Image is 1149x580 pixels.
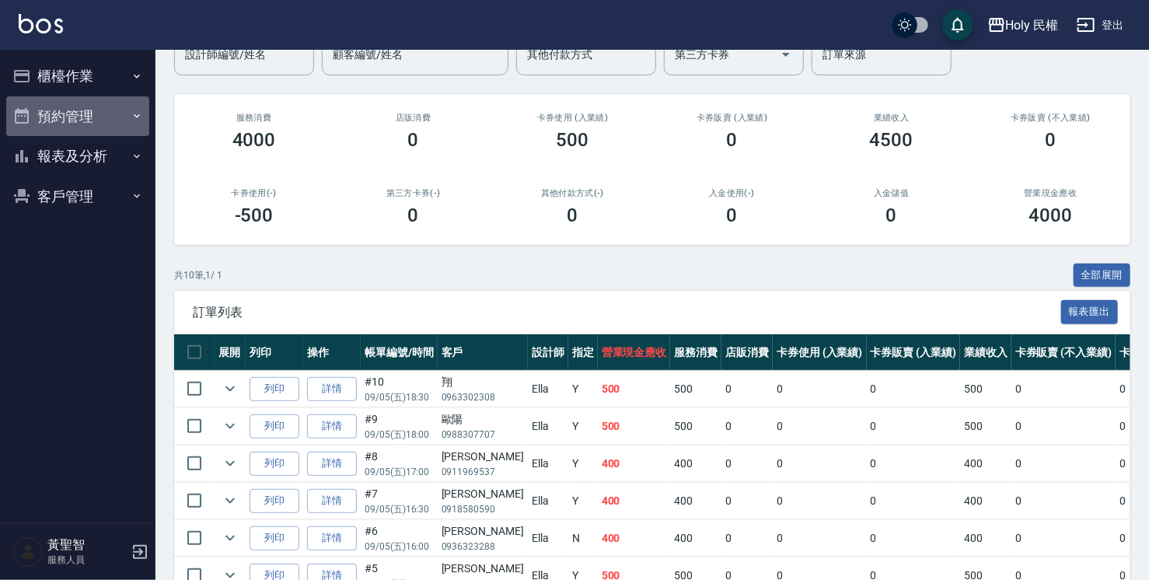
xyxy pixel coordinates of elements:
[250,414,299,438] button: 列印
[598,408,671,445] td: 500
[442,561,524,577] div: [PERSON_NAME]
[990,113,1112,123] h2: 卡券販賣 (不入業績)
[528,334,568,371] th: 設計師
[361,483,438,519] td: #7
[870,129,913,151] h3: 4500
[670,408,721,445] td: 500
[361,520,438,557] td: #6
[361,445,438,482] td: #8
[721,520,773,557] td: 0
[442,449,524,465] div: [PERSON_NAME]
[438,334,528,371] th: 客戶
[598,483,671,519] td: 400
[867,445,961,482] td: 0
[990,188,1112,198] h2: 營業現金應收
[1011,408,1116,445] td: 0
[1011,371,1116,407] td: 0
[598,371,671,407] td: 500
[670,334,721,371] th: 服務消費
[568,334,598,371] th: 指定
[830,188,952,198] h2: 入金儲值
[47,537,127,553] h5: 黃聖智
[774,42,798,67] button: Open
[218,377,242,400] button: expand row
[442,428,524,442] p: 0988307707
[408,129,419,151] h3: 0
[352,113,474,123] h2: 店販消費
[218,452,242,475] button: expand row
[960,334,1011,371] th: 業績收入
[867,483,961,519] td: 0
[250,452,299,476] button: 列印
[361,334,438,371] th: 帳單編號/時間
[1029,204,1073,226] h3: 4000
[528,445,568,482] td: Ella
[867,371,961,407] td: 0
[568,408,598,445] td: Y
[721,408,773,445] td: 0
[442,390,524,404] p: 0963302308
[442,523,524,540] div: [PERSON_NAME]
[1061,304,1119,319] a: 報表匯出
[727,129,738,151] h3: 0
[557,129,589,151] h3: 500
[512,113,634,123] h2: 卡券使用 (入業績)
[721,371,773,407] td: 0
[671,113,793,123] h2: 卡券販賣 (入業績)
[670,371,721,407] td: 500
[365,502,434,516] p: 09/05 (五) 16:30
[721,334,773,371] th: 店販消費
[568,445,598,482] td: Y
[6,176,149,217] button: 客戶管理
[528,483,568,519] td: Ella
[218,489,242,512] button: expand row
[960,408,1011,445] td: 500
[867,334,961,371] th: 卡券販賣 (入業績)
[442,502,524,516] p: 0918580590
[365,540,434,554] p: 09/05 (五) 16:00
[960,483,1011,519] td: 400
[6,136,149,176] button: 報表及分析
[218,414,242,438] button: expand row
[670,483,721,519] td: 400
[174,268,222,282] p: 共 10 筆, 1 / 1
[442,486,524,502] div: [PERSON_NAME]
[6,96,149,137] button: 預約管理
[1011,334,1116,371] th: 卡券販賣 (不入業績)
[960,520,1011,557] td: 400
[1006,16,1059,35] div: Holy 民權
[942,9,973,40] button: save
[442,465,524,479] p: 0911969537
[773,371,867,407] td: 0
[512,188,634,198] h2: 其他付款方式(-)
[361,408,438,445] td: #9
[598,445,671,482] td: 400
[250,377,299,401] button: 列印
[773,520,867,557] td: 0
[598,334,671,371] th: 營業現金應收
[442,374,524,390] div: 翔
[1011,520,1116,557] td: 0
[727,204,738,226] h3: 0
[235,204,274,226] h3: -500
[442,411,524,428] div: 歐陽
[960,371,1011,407] td: 500
[307,526,357,550] a: 詳情
[568,483,598,519] td: Y
[886,204,897,226] h3: 0
[773,445,867,482] td: 0
[721,483,773,519] td: 0
[598,520,671,557] td: 400
[670,520,721,557] td: 400
[246,334,303,371] th: 列印
[671,188,793,198] h2: 入金使用(-)
[218,526,242,550] button: expand row
[1011,445,1116,482] td: 0
[867,408,961,445] td: 0
[307,414,357,438] a: 詳情
[365,465,434,479] p: 09/05 (五) 17:00
[960,445,1011,482] td: 400
[307,377,357,401] a: 詳情
[442,540,524,554] p: 0936323288
[250,489,299,513] button: 列印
